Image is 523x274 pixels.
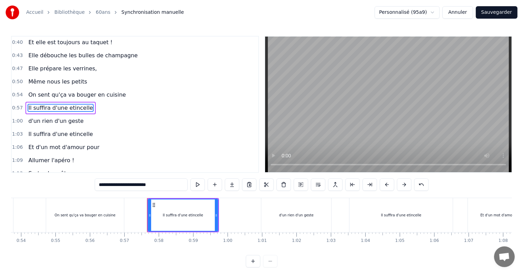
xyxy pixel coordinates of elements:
div: 1:08 [499,238,508,244]
span: 0:54 [12,91,23,98]
span: 0:47 [12,65,23,72]
div: 0:58 [154,238,164,244]
div: Il suffira d'une etincelle [163,213,203,218]
span: Et elle est toujours au taquet ! [28,38,113,46]
span: 1:03 [12,131,23,138]
span: d'un rien d'un geste [28,117,84,125]
a: 60ans [96,9,111,16]
span: Elle débouche les bulles de champagne [28,51,138,59]
button: Sauvegarder [476,6,517,19]
span: 0:40 [12,39,23,46]
div: 1:00 [223,238,232,244]
a: Ouvrir le chat [494,246,515,267]
div: 1:03 [326,238,336,244]
span: Allumer l'apéro ! [28,156,75,164]
span: Et d'un mot d'amour pour [28,143,100,151]
div: On sent qu'ça va bouger en cuisine [55,213,116,218]
span: 0:43 [12,52,23,59]
a: Bibliothèque [54,9,85,16]
span: Synchronisation manuelle [122,9,184,16]
div: 0:54 [17,238,26,244]
span: 1:00 [12,118,23,125]
div: 0:57 [120,238,129,244]
span: 1:13 [12,170,23,177]
a: Accueil [26,9,43,16]
span: On sent qu'ça va bouger en cuisine [28,91,126,99]
div: 0:56 [85,238,95,244]
span: 0:50 [12,78,23,85]
button: Annuler [442,6,473,19]
div: 1:05 [395,238,405,244]
img: youka [6,6,19,19]
div: d'un rien d'un geste [279,213,314,218]
div: 1:06 [430,238,439,244]
div: 1:07 [464,238,473,244]
span: Elle prépare les verrines, [28,65,97,72]
nav: breadcrumb [26,9,184,16]
div: 0:55 [51,238,60,244]
span: Il suffira d'une etincelle [28,130,94,138]
div: 1:01 [258,238,267,244]
span: 0:57 [12,105,23,111]
div: 0:59 [189,238,198,244]
div: 1:04 [361,238,370,244]
div: Il suffira d'une etincelle [381,213,421,218]
span: Sortez les gâteaux [28,169,80,177]
span: Il suffira d'une etincelle [28,104,94,112]
span: Même nous les petits [28,78,88,86]
div: 1:02 [292,238,301,244]
span: 1:09 [12,157,23,164]
span: 1:06 [12,144,23,151]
